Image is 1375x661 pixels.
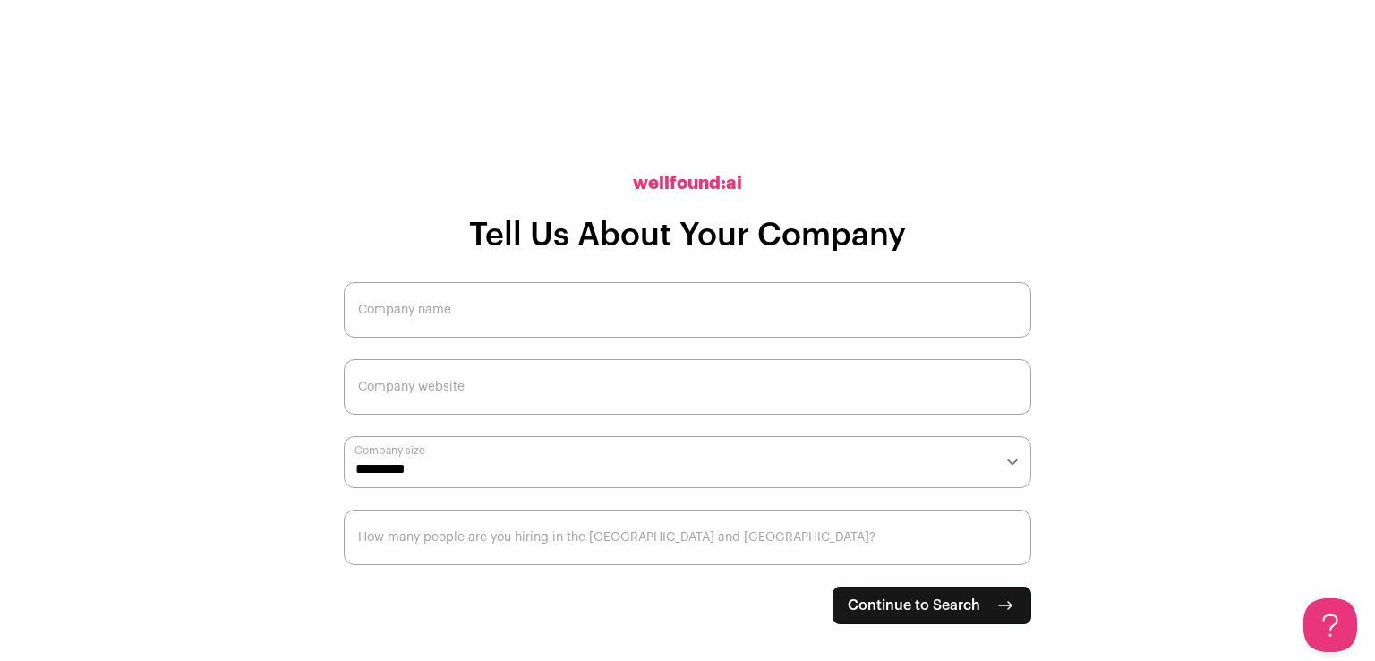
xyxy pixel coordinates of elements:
[344,282,1031,338] input: Company name
[848,595,980,616] span: Continue to Search
[1303,598,1357,652] iframe: Help Scout Beacon - Open
[833,587,1031,624] button: Continue to Search
[344,359,1031,415] input: Company website
[469,218,906,253] h1: Tell Us About Your Company
[633,171,742,196] h2: wellfound:ai
[344,510,1031,565] input: How many people are you hiring in the US and Canada?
